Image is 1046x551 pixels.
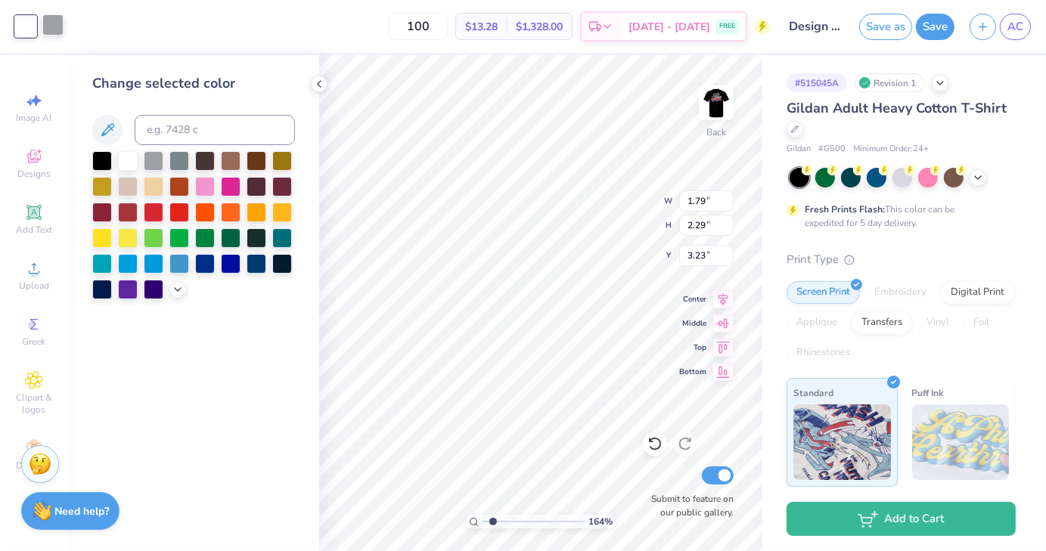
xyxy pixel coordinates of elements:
input: Untitled Design [778,11,852,42]
span: Center [679,294,706,305]
img: Back [701,88,731,118]
div: # 515045A [787,73,847,92]
span: $13.28 [465,19,498,35]
div: Rhinestones [787,342,860,364]
button: Save [916,14,954,40]
span: Upload [19,280,49,292]
a: AC [1000,14,1031,40]
input: – – [389,13,448,40]
div: Transfers [852,311,912,334]
div: Print Type [787,251,1016,268]
span: AC [1007,18,1023,36]
span: Add Text [16,224,52,236]
span: [DATE] - [DATE] [629,19,710,35]
span: Decorate [16,460,52,472]
span: Gildan [787,143,811,156]
div: Applique [787,311,847,334]
div: Change selected color [92,73,295,94]
span: Designs [17,168,51,180]
span: Middle [679,318,706,329]
span: Image AI [17,112,52,124]
div: Vinyl [917,311,959,334]
label: Submit to feature on our public gallery. [643,492,734,519]
span: Standard [793,385,833,401]
span: $1,328.00 [516,19,563,35]
button: Add to Cart [787,502,1016,536]
span: 164 % [588,515,613,528]
span: Top [679,342,706,353]
span: Greek [23,336,46,348]
span: Minimum Order: 24 + [853,143,929,156]
div: This color can be expedited for 5 day delivery. [805,203,991,230]
img: Puff Ink [912,404,1010,480]
input: e.g. 7428 c [135,115,295,145]
span: Gildan Adult Heavy Cotton T-Shirt [787,99,1007,117]
div: Embroidery [864,281,936,304]
span: Puff Ink [912,385,944,401]
div: Digital Print [941,281,1014,304]
span: # G500 [818,143,846,156]
button: Save as [859,14,912,40]
div: Screen Print [787,281,860,304]
div: Foil [964,311,999,334]
strong: Fresh Prints Flash: [805,203,885,215]
span: FREE [719,21,735,32]
div: Revision 1 [855,73,924,92]
span: Bottom [679,367,706,377]
img: Standard [793,404,891,480]
strong: Need help? [55,504,110,518]
div: Back [706,125,726,139]
span: Clipart & logos [8,392,61,416]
